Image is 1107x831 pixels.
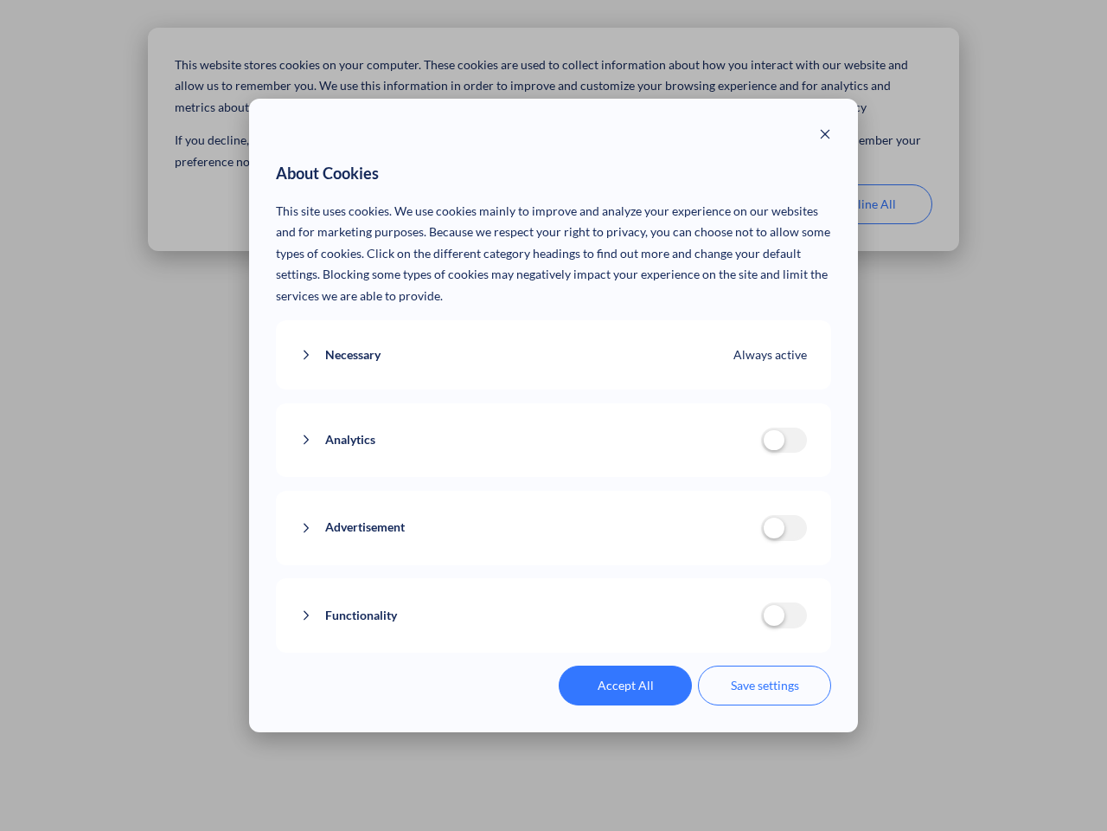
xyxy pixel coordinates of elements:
[300,517,761,538] button: Advertisement
[1021,748,1107,831] iframe: Chat Widget
[300,429,761,451] button: Analytics
[300,345,734,366] button: Necessary
[325,517,405,538] span: Advertisement
[559,666,692,705] button: Accept All
[276,160,379,188] span: About Cookies
[276,201,832,307] p: This site uses cookies. We use cookies mainly to improve and analyze your experience on our websi...
[733,345,807,366] span: Always active
[819,126,831,147] button: Close modal
[325,429,375,451] span: Analytics
[300,605,761,627] button: Functionality
[325,345,381,366] span: Necessary
[325,605,397,627] span: Functionality
[698,666,831,705] button: Save settings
